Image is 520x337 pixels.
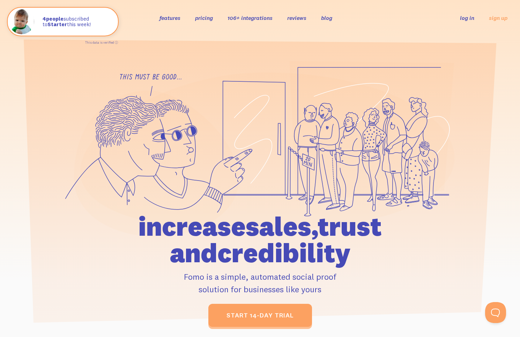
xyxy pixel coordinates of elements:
[85,41,118,44] a: This data is verified ⓘ
[47,21,67,28] strong: Starter
[43,16,46,22] span: 4
[287,14,306,21] a: reviews
[195,14,213,21] a: pricing
[321,14,332,21] a: blog
[460,14,474,21] a: log in
[489,14,507,22] a: sign up
[228,14,273,21] a: 106+ integrations
[98,213,422,266] h1: increase sales, trust and credibility
[208,304,312,327] a: start 14-day trial
[43,16,111,28] p: subscribed to this week!
[9,9,34,34] img: Fomo
[98,270,422,295] p: Fomo is a simple, automated social proof solution for businesses like yours
[485,302,506,323] iframe: Help Scout Beacon - Open
[43,15,64,22] strong: people
[159,14,180,21] a: features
